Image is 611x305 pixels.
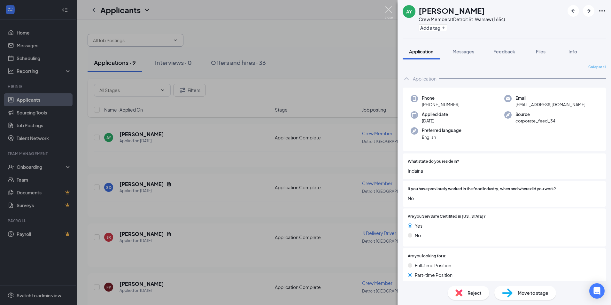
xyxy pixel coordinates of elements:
span: Reject [468,289,482,296]
span: [DATE] [422,118,448,124]
svg: ArrowRight [585,7,592,15]
span: Messages [452,49,474,54]
svg: Ellipses [598,7,606,15]
span: Feedback [493,49,515,54]
span: Move to stage [518,289,548,296]
span: Indaina [408,167,601,174]
span: Part-time Position [415,271,452,278]
span: [PHONE_NUMBER] [422,101,460,108]
h1: [PERSON_NAME] [419,5,485,16]
span: Application [409,49,433,54]
span: Applied date [422,111,448,118]
div: Crew Member at Detroit St. Warsaw (1654) [419,16,505,22]
span: Source [515,111,555,118]
button: ArrowRight [583,5,594,17]
span: Are you looking for a: [408,253,446,259]
div: AY [406,8,412,15]
span: If you have previously worked in the food industry, when and where did you work? [408,186,556,192]
span: Yes [415,222,422,229]
div: Application [413,75,437,82]
button: PlusAdd a tag [419,24,447,31]
svg: ChevronUp [403,75,410,82]
span: Phone [422,95,460,101]
span: Are you ServSafe Certifited in [US_STATE]? [408,214,486,220]
span: [EMAIL_ADDRESS][DOMAIN_NAME] [515,101,585,108]
span: What state do you reside in? [408,159,459,165]
span: Full-time Position [415,262,451,269]
button: ArrowLeftNew [568,5,579,17]
span: No [408,195,601,202]
span: Info [568,49,577,54]
span: No [415,232,421,239]
span: English [422,134,461,140]
span: corporate_feed_34 [515,118,555,124]
svg: Plus [442,26,445,30]
span: Collapse all [588,65,606,70]
span: Files [536,49,545,54]
span: Email [515,95,585,101]
div: Open Intercom Messenger [589,283,605,299]
svg: ArrowLeftNew [569,7,577,15]
span: Preferred language [422,127,461,134]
